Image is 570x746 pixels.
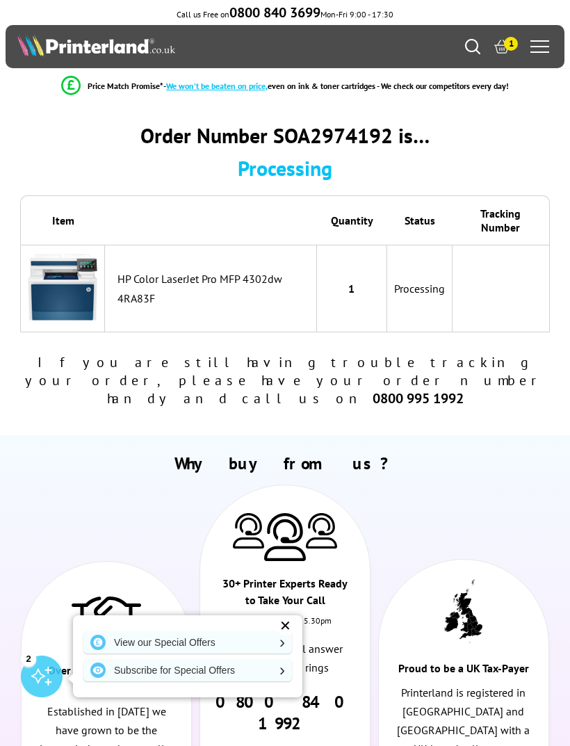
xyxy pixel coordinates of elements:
[444,579,482,643] img: UK tax payer
[88,81,163,91] span: Price Match Promise*
[163,81,509,91] div: - even on ink & toner cartridges - We check our competitors every day!
[28,252,97,322] img: HP Color LaserJet Pro MFP 4302dw
[264,513,306,561] img: Printer Experts
[217,575,353,615] div: 30+ Printer Experts Ready to Take Your Call
[233,513,264,549] img: Printer Experts
[117,291,309,305] div: 4RA83F
[387,195,453,245] th: Status
[83,659,292,681] a: Subscribe for Special Offers
[494,39,510,54] a: 1
[387,245,453,332] td: Processing
[17,453,553,474] h2: Why buy from us?
[396,660,532,683] div: Proud to be a UK Tax-Payer
[72,590,141,645] img: Trusted Service
[215,691,355,734] a: 0800 840 1992
[21,651,36,666] div: 2
[20,154,549,181] div: Processing
[117,272,309,286] div: HP Color LaserJet Pro MFP 4302dw
[20,353,549,407] div: If you are still having trouble tracking your order, please have your order number handy and call...
[275,616,295,635] div: ✕
[229,3,320,22] b: 0800 840 3699
[465,39,480,54] a: Search
[17,34,285,59] a: Printerland Logo
[306,513,337,549] img: Printer Experts
[229,9,320,19] a: 0800 840 3699
[7,74,563,98] li: modal_Promise
[504,37,518,51] span: 1
[17,34,175,56] img: Printerland Logo
[373,389,464,407] b: 0800 995 1992
[20,122,549,149] div: Order Number SOA2974192 is…
[83,631,292,654] a: View our Special Offers
[453,195,550,245] th: Tracking Number
[317,195,387,245] th: Quantity
[20,195,105,245] th: Item
[317,245,387,332] td: 1
[166,81,268,91] span: We won’t be beaten on price,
